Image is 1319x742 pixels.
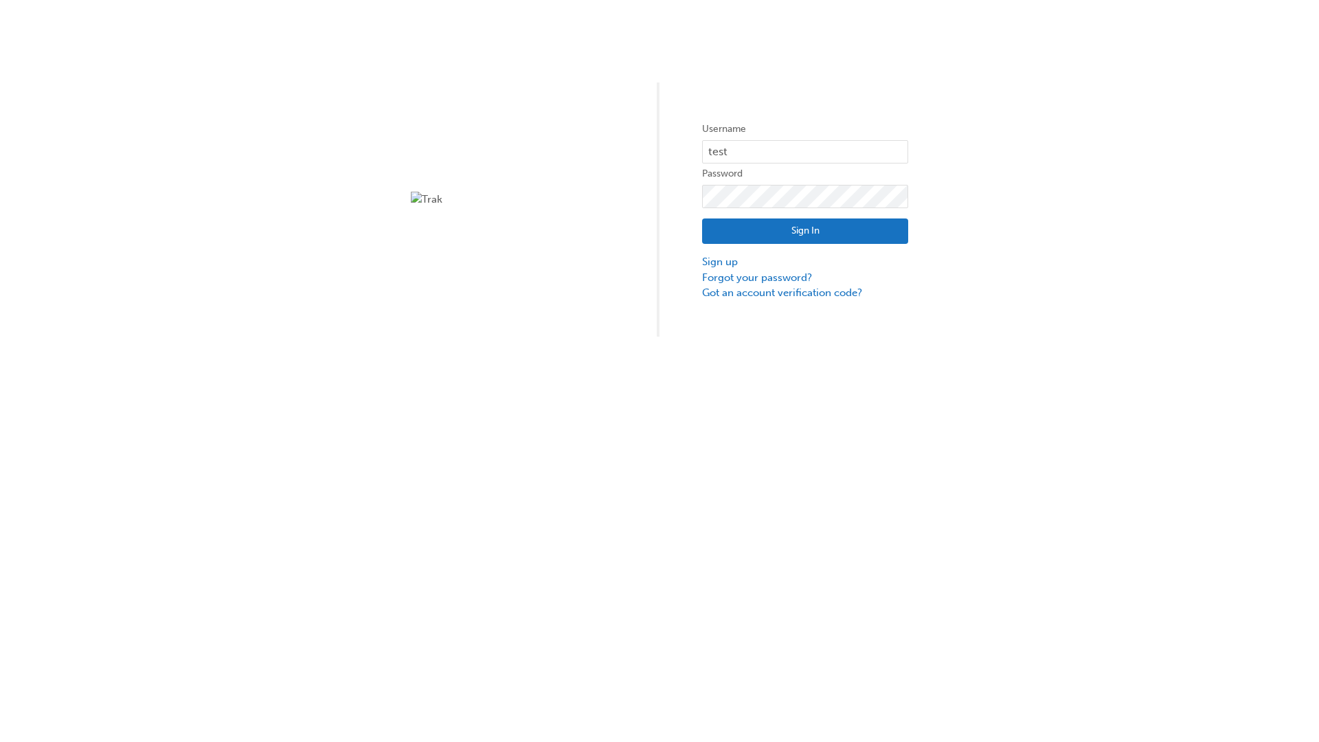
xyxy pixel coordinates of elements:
[702,140,908,164] input: Username
[702,166,908,182] label: Password
[702,285,908,301] a: Got an account verification code?
[702,218,908,245] button: Sign In
[411,192,617,207] img: Trak
[702,254,908,270] a: Sign up
[702,121,908,137] label: Username
[702,270,908,286] a: Forgot your password?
